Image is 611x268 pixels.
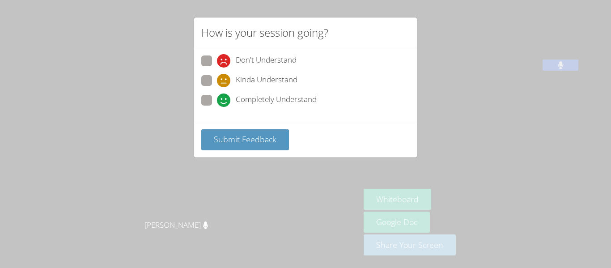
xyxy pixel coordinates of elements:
span: Submit Feedback [214,134,276,145]
button: Submit Feedback [201,129,289,150]
span: Kinda Understand [236,74,297,87]
span: Don't Understand [236,54,297,68]
span: Completely Understand [236,94,317,107]
h2: How is your session going? [201,25,328,41]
